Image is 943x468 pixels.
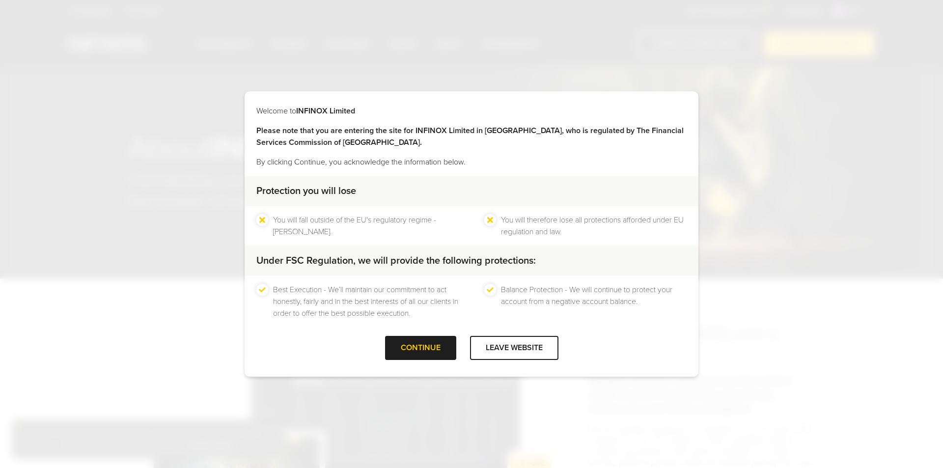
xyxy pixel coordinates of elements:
[501,284,687,319] li: Balance Protection - We will continue to protect your account from a negative account balance.
[385,336,456,360] div: CONTINUE
[256,126,684,147] strong: Please note that you are entering the site for INFINOX Limited in [GEOGRAPHIC_DATA], who is regul...
[256,156,687,168] p: By clicking Continue, you acknowledge the information below.
[256,255,536,267] strong: Under FSC Regulation, we will provide the following protections:
[501,214,687,238] li: You will therefore lose all protections afforded under EU regulation and law.
[256,185,356,197] strong: Protection you will lose
[273,214,459,238] li: You will fall outside of the EU's regulatory regime - [PERSON_NAME].
[273,284,459,319] li: Best Execution - We’ll maintain our commitment to act honestly, fairly and in the best interests ...
[296,106,355,116] strong: INFINOX Limited
[256,105,687,117] p: Welcome to
[470,336,558,360] div: LEAVE WEBSITE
